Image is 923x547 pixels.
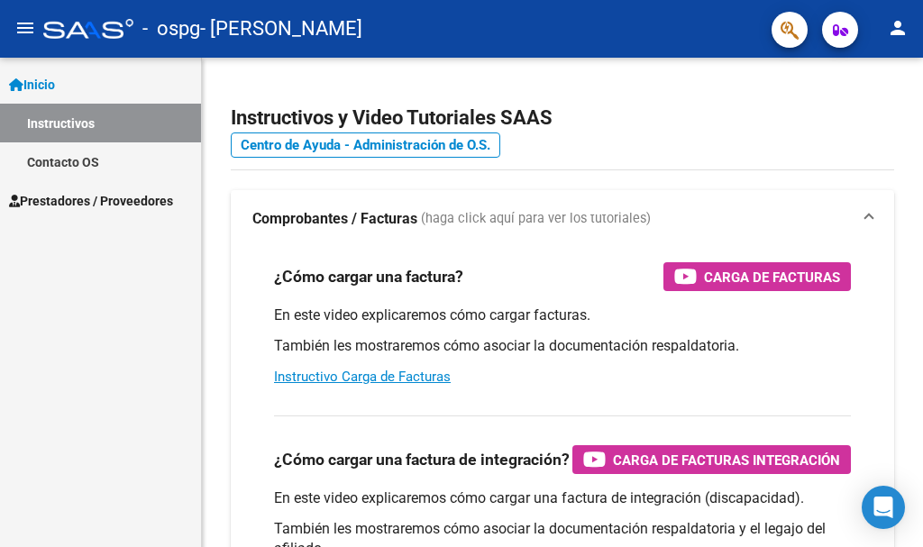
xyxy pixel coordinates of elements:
h3: ¿Cómo cargar una factura de integración? [274,447,570,472]
a: Instructivo Carga de Facturas [274,369,451,385]
span: - [PERSON_NAME] [200,9,362,49]
span: Inicio [9,75,55,95]
mat-expansion-panel-header: Comprobantes / Facturas (haga click aquí para ver los tutoriales) [231,190,894,248]
a: Centro de Ayuda - Administración de O.S. [231,132,500,158]
h2: Instructivos y Video Tutoriales SAAS [231,101,894,135]
strong: Comprobantes / Facturas [252,209,417,229]
button: Carga de Facturas [663,262,851,291]
div: Open Intercom Messenger [862,486,905,529]
h3: ¿Cómo cargar una factura? [274,264,463,289]
span: Prestadores / Proveedores [9,191,173,211]
mat-icon: menu [14,17,36,39]
p: En este video explicaremos cómo cargar facturas. [274,305,851,325]
span: - ospg [142,9,200,49]
span: Carga de Facturas Integración [613,449,840,471]
span: (haga click aquí para ver los tutoriales) [421,209,651,229]
p: En este video explicaremos cómo cargar una factura de integración (discapacidad). [274,488,851,508]
p: También les mostraremos cómo asociar la documentación respaldatoria. [274,336,851,356]
mat-icon: person [887,17,909,39]
span: Carga de Facturas [704,266,840,288]
button: Carga de Facturas Integración [572,445,851,474]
